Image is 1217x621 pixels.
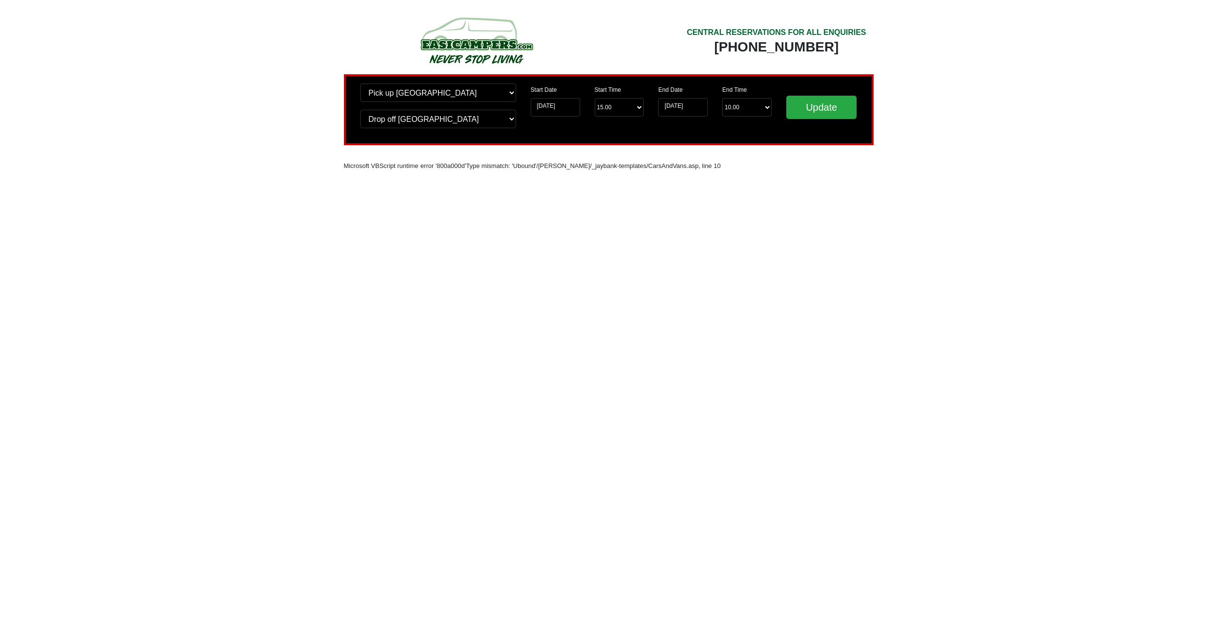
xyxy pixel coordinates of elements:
input: Return Date [658,98,708,117]
label: End Time [722,85,747,94]
font: Microsoft VBScript runtime [344,162,419,169]
font: /[PERSON_NAME]/_jaybank-templates/CarsAndVans.asp [536,162,698,169]
font: Type mismatch: 'Ubound' [466,162,536,169]
label: Start Date [531,85,557,94]
font: error '800a000d' [421,162,466,169]
input: Update [786,96,857,119]
div: [PHONE_NUMBER] [687,38,866,56]
img: campers-checkout-logo.png [384,14,568,67]
div: CENTRAL RESERVATIONS FOR ALL ENQUIRIES [687,27,866,38]
font: , line 10 [698,162,721,169]
input: Start Date [531,98,580,117]
label: Start Time [595,85,621,94]
label: End Date [658,85,682,94]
